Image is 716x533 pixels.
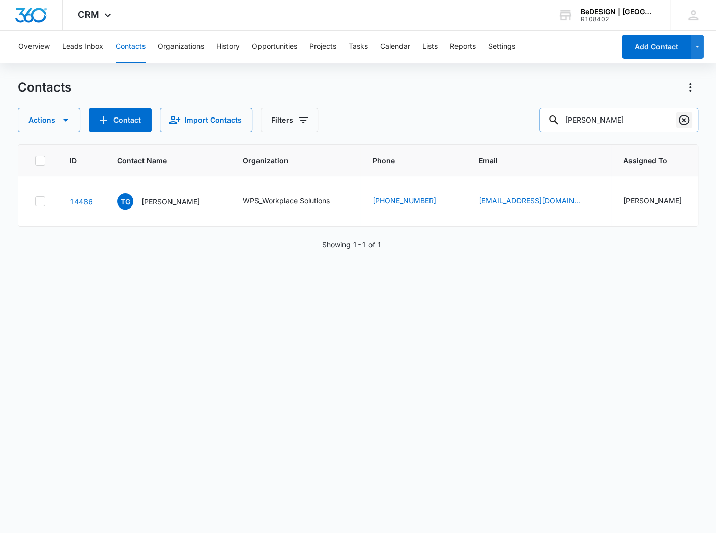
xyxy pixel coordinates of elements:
button: Clear [676,112,692,128]
div: Assigned To - Lydia Meeks - Select to Edit Field [623,195,700,208]
div: account name [581,8,655,16]
span: ID [70,155,78,166]
span: Phone [373,155,440,166]
div: Organization - WPS_Workplace Solutions - Select to Edit Field [243,195,348,208]
p: Showing 1-1 of 1 [322,239,382,250]
button: History [216,31,240,63]
h1: Contacts [18,80,71,95]
button: Add Contact [622,35,691,59]
a: [EMAIL_ADDRESS][DOMAIN_NAME] [479,195,581,206]
div: WPS_Workplace Solutions [243,195,330,206]
button: Contacts [116,31,146,63]
span: Organization [243,155,333,166]
button: Reports [450,31,476,63]
button: Import Contacts [160,108,252,132]
button: Projects [309,31,336,63]
button: Opportunities [252,31,297,63]
span: Assigned To [623,155,685,166]
button: Filters [261,108,318,132]
button: Actions [18,108,80,132]
button: Calendar [380,31,410,63]
button: Lists [422,31,438,63]
p: [PERSON_NAME] [141,196,200,207]
button: Add Contact [89,108,152,132]
button: Overview [18,31,50,63]
div: Email - taylerg@wpsolutions.com - Select to Edit Field [479,195,599,208]
button: Settings [488,31,515,63]
span: TG [117,193,133,210]
span: Email [479,155,584,166]
a: [PHONE_NUMBER] [373,195,436,206]
a: Navigate to contact details page for Tayler Grzelak [70,197,93,206]
div: account id [581,16,655,23]
div: Phone - (832) 704-2010 - Select to Edit Field [373,195,454,208]
button: Organizations [158,31,204,63]
button: Actions [682,79,698,96]
input: Search Contacts [539,108,698,132]
div: Contact Name - Tayler Grzelak - Select to Edit Field [117,193,218,210]
div: [PERSON_NAME] [623,195,682,206]
button: Tasks [349,31,368,63]
span: Contact Name [117,155,204,166]
span: CRM [78,9,99,20]
button: Leads Inbox [62,31,103,63]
